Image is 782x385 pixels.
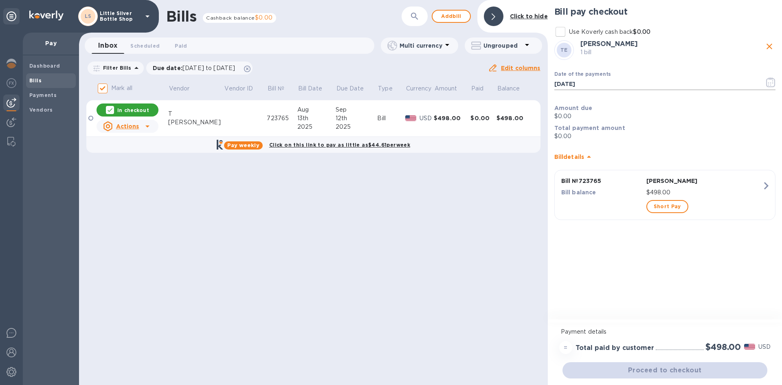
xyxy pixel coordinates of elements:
label: Date of the payments [554,72,611,77]
div: $0.00 [470,114,496,122]
img: Foreign exchange [7,78,16,88]
p: Vendor ID [224,84,253,93]
span: Type [378,84,403,93]
h2: $498.00 [705,342,741,352]
h1: Bills [166,8,196,25]
div: [PERSON_NAME] [168,118,224,127]
b: Payments [29,92,57,98]
p: Due date : [153,64,239,72]
span: Bill № [268,84,295,93]
b: Click to hide [510,13,548,20]
div: = [559,341,572,354]
b: Total payment amount [554,125,625,131]
p: Amount [435,84,457,93]
p: USD [420,114,434,123]
div: Due date:[DATE] to [DATE] [146,62,253,75]
img: Logo [29,11,64,20]
p: Use Koverly cash back [569,28,650,36]
p: Multi currency [400,42,442,50]
p: 1 bill [580,48,763,57]
h3: Total paid by customer [576,344,654,352]
p: $0.00 [554,132,775,141]
div: Unpin categories [3,8,20,24]
p: Little Silver Bottle Shop [100,11,141,22]
span: Cashback balance [206,15,255,21]
b: Dashboard [29,63,60,69]
p: Payment details [561,328,769,336]
span: Add bill [439,11,463,21]
b: [PERSON_NAME] [580,40,638,48]
img: USD [405,115,416,121]
u: Edit columns [501,65,540,71]
b: Bills [29,77,42,84]
span: $0.00 [255,14,273,21]
div: 723765 [267,114,297,123]
img: USD [744,344,755,350]
div: 2025 [297,123,336,131]
button: close [763,40,775,53]
p: $498.00 [646,188,762,197]
div: Sep [336,106,377,114]
span: Amount [435,84,468,93]
b: Bill details [554,154,584,160]
p: Ungrouped [483,42,522,50]
div: 2025 [336,123,377,131]
p: Currency [406,84,431,93]
p: Vendor [169,84,190,93]
b: Vendors [29,107,53,113]
div: $498.00 [496,114,534,122]
p: USD [758,343,771,351]
u: Actions [116,123,139,130]
span: Paid [175,42,187,50]
p: Bill № 723765 [561,177,643,185]
span: Vendor [169,84,200,93]
b: Click on this link to pay as little as $44.61 per week [269,142,410,148]
p: Type [378,84,393,93]
p: [PERSON_NAME] [646,177,762,185]
p: Paid [471,84,484,93]
div: T [168,110,224,118]
span: Bill Date [298,84,333,93]
span: Scheduled [130,42,160,50]
span: Inbox [98,40,117,51]
p: Bill Date [298,84,322,93]
p: $0.00 [554,112,775,121]
div: Billdetails [554,144,775,170]
button: Addbill [432,10,471,23]
button: Short Pay [646,200,688,213]
span: Paid [471,84,494,93]
b: Amount due [554,105,593,111]
div: 12th [336,114,377,123]
strong: $0.00 [633,29,650,35]
p: Bill № [268,84,284,93]
h2: Bill pay checkout [554,7,775,17]
p: Balance [497,84,520,93]
p: Due Date [336,84,364,93]
span: Due Date [336,84,374,93]
b: LS [85,13,92,19]
p: Mark all [111,84,132,92]
div: Aug [297,106,336,114]
p: Pay [29,39,72,47]
button: Bill №723765[PERSON_NAME]Bill balance$498.00Short Pay [554,170,775,220]
div: Bill [377,114,405,123]
b: Pay weekly [227,142,259,148]
b: TE [560,47,568,53]
p: Bill balance [561,188,643,196]
span: Short Pay [654,202,681,211]
p: In checkout [117,107,149,114]
span: Vendor ID [224,84,264,93]
div: 13th [297,114,336,123]
div: $498.00 [434,114,470,122]
p: Filter Bills [100,64,132,71]
span: Balance [497,84,531,93]
span: [DATE] to [DATE] [182,65,235,71]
